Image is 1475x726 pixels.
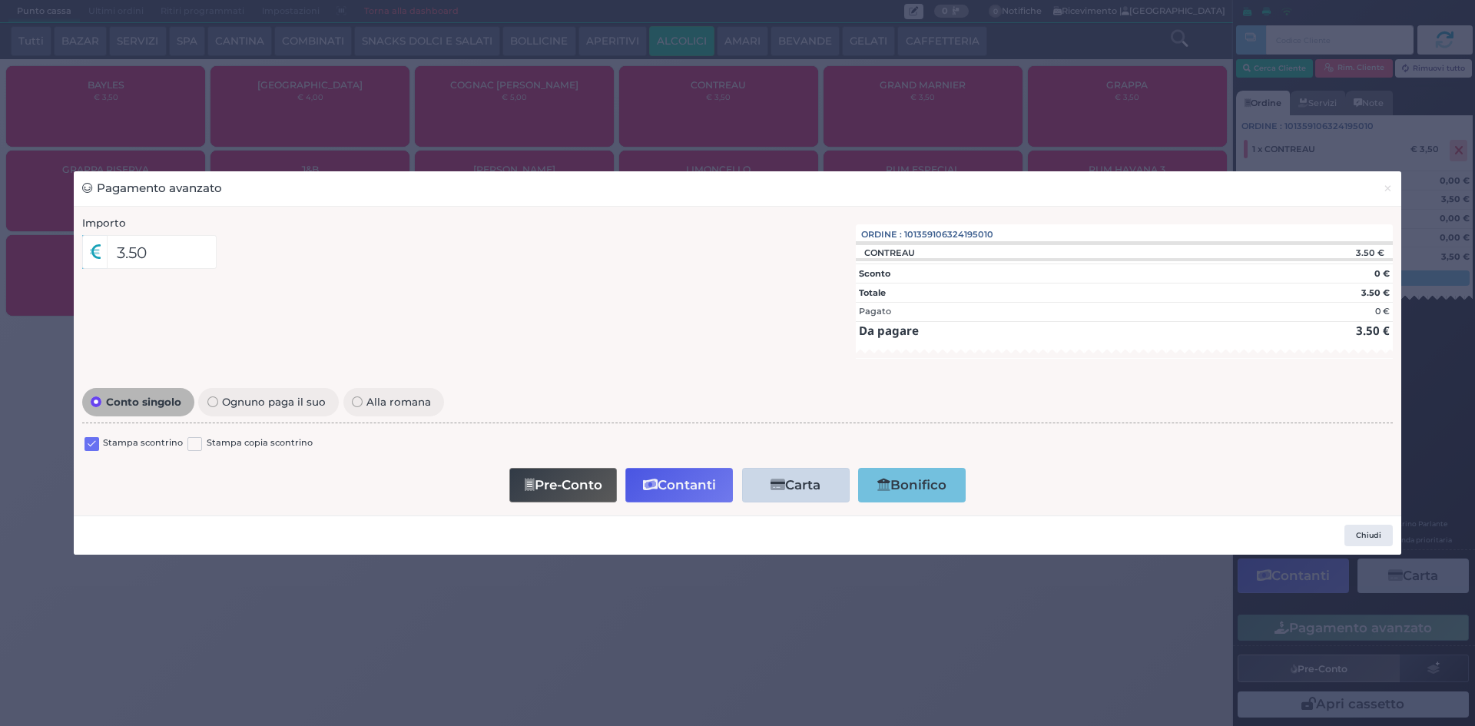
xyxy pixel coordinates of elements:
[82,180,222,197] h3: Pagamento avanzato
[1383,180,1393,197] span: ×
[1374,268,1390,279] strong: 0 €
[103,436,183,451] label: Stampa scontrino
[1344,525,1393,546] button: Chiudi
[363,396,436,407] span: Alla romana
[1356,323,1390,338] strong: 3.50 €
[742,468,850,502] button: Carta
[101,396,185,407] span: Conto singolo
[207,436,313,451] label: Stampa copia scontrino
[1374,171,1401,206] button: Chiudi
[859,323,919,338] strong: Da pagare
[1258,247,1393,258] div: 3.50 €
[1375,305,1390,318] div: 0 €
[509,468,617,502] button: Pre-Conto
[859,287,886,298] strong: Totale
[218,396,330,407] span: Ognuno paga il suo
[82,215,126,230] label: Importo
[107,235,217,269] input: Es. 30.99
[859,305,891,318] div: Pagato
[859,268,890,279] strong: Sconto
[1361,287,1390,298] strong: 3.50 €
[858,468,966,502] button: Bonifico
[625,468,733,502] button: Contanti
[861,228,902,241] span: Ordine :
[904,228,993,241] span: 101359106324195010
[856,247,923,258] div: CONTREAU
